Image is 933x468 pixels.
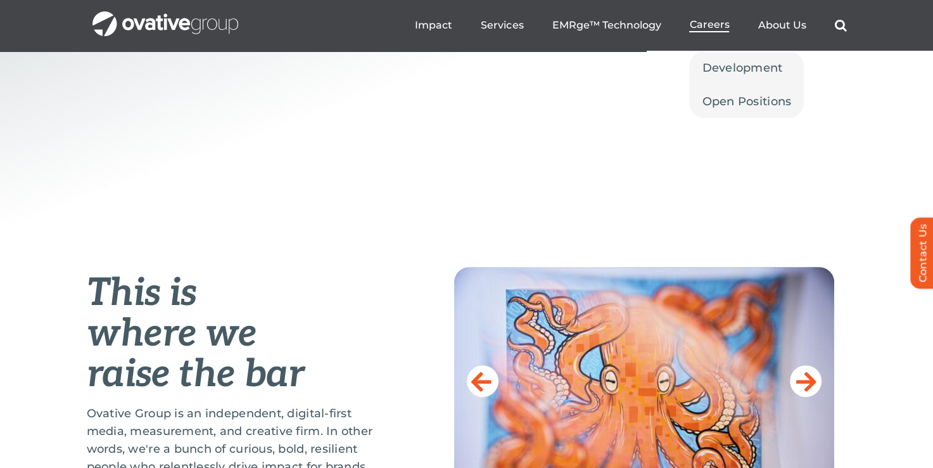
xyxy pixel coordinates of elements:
a: OG_Full_horizontal_WHT [92,10,238,22]
a: Careers [689,18,729,32]
span: Open Positions [702,93,791,110]
a: Open Positions [689,85,804,118]
a: Development [689,51,804,84]
a: About Us [758,19,806,32]
nav: Menu [415,5,846,46]
em: where we [87,311,257,357]
span: Careers [689,18,729,31]
span: where we raise the bar [87,228,304,316]
span: Development [702,59,782,77]
span: This is [87,185,197,231]
em: This is [87,271,197,316]
a: Impact [415,19,452,32]
a: Search [834,19,846,32]
em: raise the bar [87,352,304,398]
a: EMRge™ Technology [552,19,661,32]
a: Services [481,19,523,32]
